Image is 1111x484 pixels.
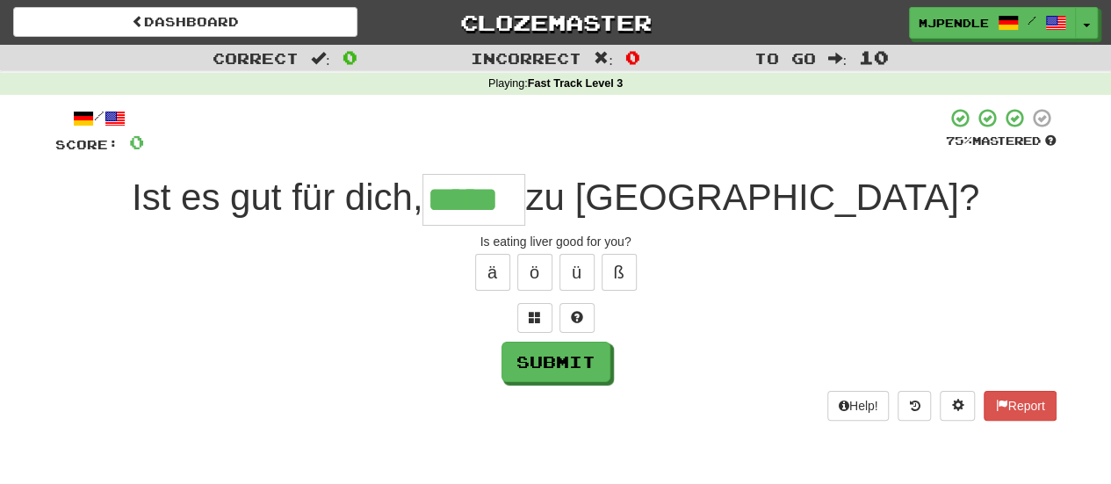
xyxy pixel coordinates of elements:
span: 0 [625,47,640,68]
span: mjpendle [919,15,989,31]
button: Round history (alt+y) [898,391,931,421]
span: 75 % [946,134,972,148]
span: Ist es gut für dich, [132,177,423,218]
span: : [594,51,613,66]
span: zu [GEOGRAPHIC_DATA]? [525,177,979,218]
span: Incorrect [471,49,581,67]
button: ö [517,254,552,291]
span: Correct [213,49,299,67]
span: : [311,51,330,66]
span: To go [754,49,815,67]
a: Dashboard [13,7,357,37]
span: / [1028,14,1036,26]
a: Clozemaster [384,7,728,38]
button: Switch sentence to multiple choice alt+p [517,303,552,333]
a: mjpendle / [909,7,1076,39]
span: Score: [55,137,119,152]
div: / [55,107,144,129]
button: Single letter hint - you only get 1 per sentence and score half the points! alt+h [559,303,595,333]
button: ä [475,254,510,291]
button: ß [602,254,637,291]
button: Help! [827,391,890,421]
span: 0 [343,47,357,68]
div: Mastered [946,134,1057,149]
button: Report [984,391,1056,421]
div: Is eating liver good for you? [55,233,1057,250]
span: : [827,51,847,66]
span: 0 [129,131,144,153]
span: 10 [859,47,889,68]
button: ü [559,254,595,291]
strong: Fast Track Level 3 [528,77,624,90]
button: Submit [501,342,610,382]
